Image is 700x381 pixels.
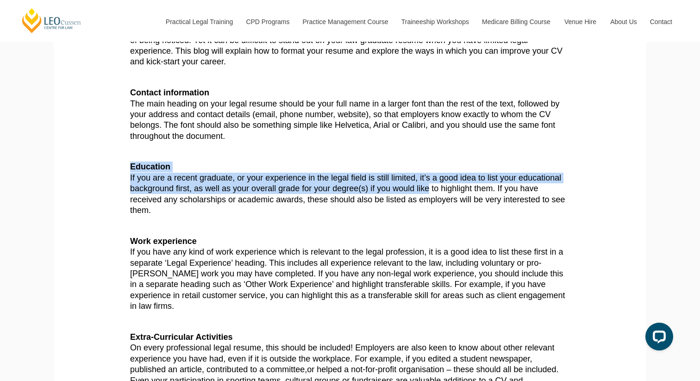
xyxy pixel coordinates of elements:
[130,162,170,171] strong: Education
[638,319,677,358] iframe: LiveChat chat widget
[130,237,197,246] strong: Work experience
[394,2,475,42] a: Traineeship Workshops
[130,88,209,97] strong: Contact information
[557,2,603,42] a: Venue Hire
[21,7,82,34] a: [PERSON_NAME] Centre for Law
[130,162,570,216] p: If you are a recent graduate, or your experience in the legal field is still limited, it’s a good...
[475,2,557,42] a: Medicare Billing Course
[603,2,643,42] a: About Us
[130,236,570,312] p: If you have any kind of work experience which is relevant to the legal profession, it is a good i...
[239,2,295,42] a: CPD Programs
[643,2,679,42] a: Contact
[130,87,570,142] p: The main heading on your legal resume should be your full name in a larger font than the rest of ...
[159,2,239,42] a: Practical Legal Training
[130,332,232,342] strong: Extra-Curricular Activities
[296,2,394,42] a: Practice Management Course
